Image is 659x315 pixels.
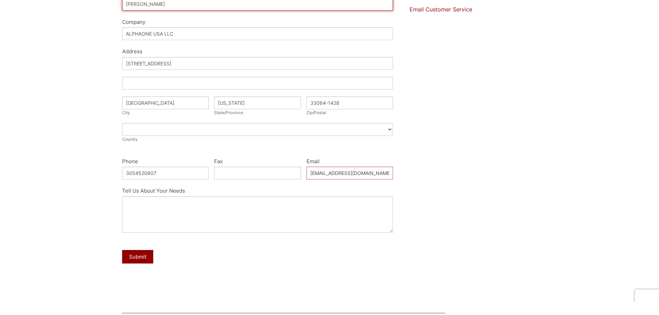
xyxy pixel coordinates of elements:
button: Submit [122,250,153,263]
label: Email [306,157,393,167]
div: State/Province [214,109,301,116]
div: Address [122,47,393,57]
div: Zip/Postal [306,109,393,116]
label: Fax [214,157,301,167]
label: Tell Us About Your Needs [122,186,393,196]
a: Email Customer Service [410,6,472,13]
div: Country [122,136,393,143]
label: Phone [122,157,209,167]
div: City [122,109,209,116]
label: Company [122,18,393,28]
